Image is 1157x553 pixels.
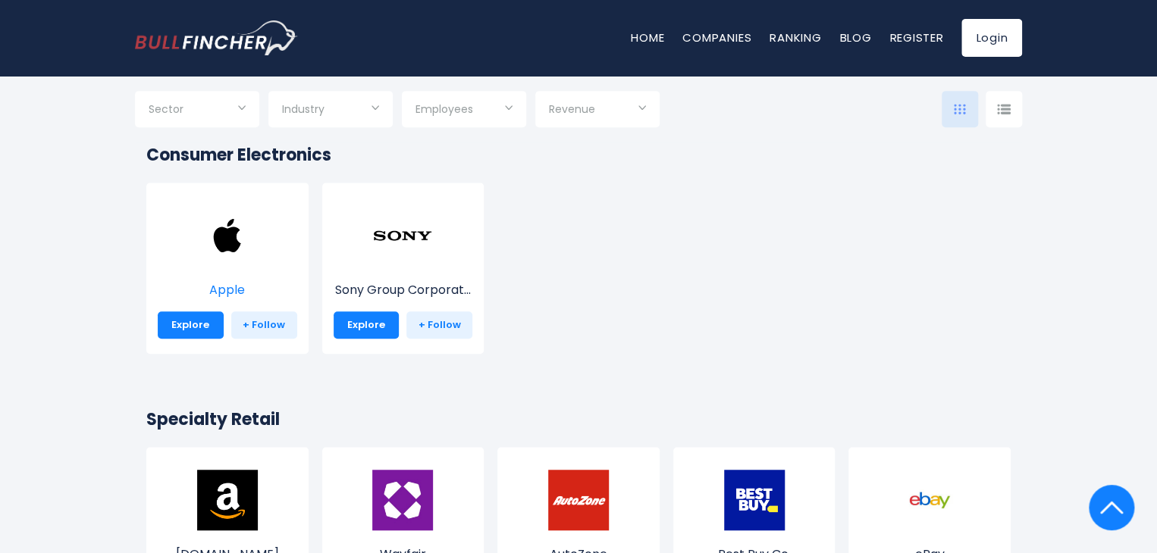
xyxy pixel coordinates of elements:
[146,142,1011,167] h2: Consumer Electronics
[146,407,1011,432] h2: Specialty Retail
[135,20,298,55] img: bullfincher logo
[282,97,379,124] input: Selection
[334,281,473,299] p: Sony Group Corporation
[406,311,472,339] a: + Follow
[282,102,325,116] span: Industry
[889,30,943,45] a: Register
[997,104,1011,114] img: icon-comp-list-view.svg
[158,233,297,299] a: Apple
[231,311,297,339] a: + Follow
[839,30,871,45] a: Blog
[548,470,609,530] img: AZO.png
[197,470,258,530] img: AMZN.png
[415,102,473,116] span: Employees
[197,205,258,266] img: AAPL.png
[149,102,183,116] span: Sector
[334,311,400,339] a: Explore
[549,102,595,116] span: Revenue
[770,30,821,45] a: Ranking
[135,20,298,55] a: Go to homepage
[158,311,224,339] a: Explore
[724,470,785,530] img: BBY.png
[158,281,297,299] p: Apple
[372,205,433,266] img: SONY.png
[415,97,513,124] input: Selection
[372,470,433,530] img: W.png
[899,470,960,530] img: EBAY.png
[334,233,473,299] a: Sony Group Corporat...
[149,97,246,124] input: Selection
[961,19,1022,57] a: Login
[954,104,966,114] img: icon-comp-grid.svg
[549,97,646,124] input: Selection
[682,30,751,45] a: Companies
[631,30,664,45] a: Home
